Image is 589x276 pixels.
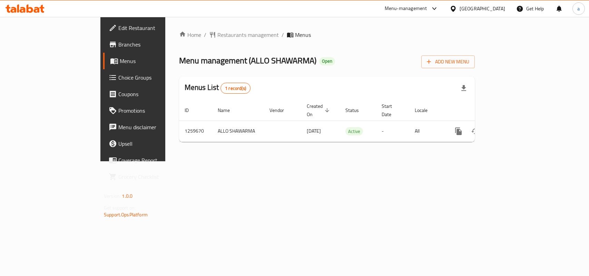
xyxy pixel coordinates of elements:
[103,53,199,69] a: Menus
[118,106,193,115] span: Promotions
[104,210,148,219] a: Support.OpsPlatform
[307,102,332,119] span: Created On
[307,126,321,135] span: [DATE]
[103,20,199,36] a: Edit Restaurant
[204,31,206,39] li: /
[467,123,483,140] button: Change Status
[179,31,475,39] nav: breadcrumb
[409,121,445,142] td: All
[269,106,293,114] span: Vendor
[118,24,193,32] span: Edit Restaurant
[382,102,401,119] span: Start Date
[103,119,199,135] a: Menu disclaimer
[103,168,199,185] a: Grocery Checklist
[421,55,475,68] button: Add New Menu
[118,156,193,164] span: Coverage Report
[120,57,193,65] span: Menus
[104,203,136,212] span: Get support on:
[221,85,250,92] span: 1 record(s)
[104,192,121,201] span: Version:
[118,173,193,181] span: Grocery Checklist
[319,58,335,64] span: Open
[455,80,472,96] div: Export file
[376,121,409,142] td: -
[185,106,198,114] span: ID
[103,152,199,168] a: Coverage Report
[179,53,316,68] span: Menu management ( ALLO SHAWARMA )
[345,106,368,114] span: Status
[460,5,505,12] div: [GEOGRAPHIC_DATA]
[385,4,427,13] div: Menu-management
[218,106,239,114] span: Name
[185,82,251,94] h2: Menus List
[118,90,193,98] span: Coupons
[103,36,199,53] a: Branches
[118,140,193,148] span: Upsell
[118,123,193,131] span: Menu disclaimer
[445,100,522,121] th: Actions
[345,127,363,135] span: Active
[282,31,284,39] li: /
[577,5,580,12] span: a
[295,31,311,39] span: Menus
[103,102,199,119] a: Promotions
[103,69,199,86] a: Choice Groups
[319,57,335,65] div: Open
[118,73,193,82] span: Choice Groups
[103,86,199,102] a: Coupons
[345,127,363,135] div: Active
[103,135,199,152] a: Upsell
[220,83,251,94] div: Total records count
[217,31,279,39] span: Restaurants management
[209,31,279,39] a: Restaurants management
[179,100,522,142] table: enhanced table
[118,40,193,49] span: Branches
[122,192,132,201] span: 1.0.0
[427,58,469,66] span: Add New Menu
[450,123,467,140] button: more
[415,106,436,114] span: Locale
[212,121,264,142] td: ALLO SHAWARMA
